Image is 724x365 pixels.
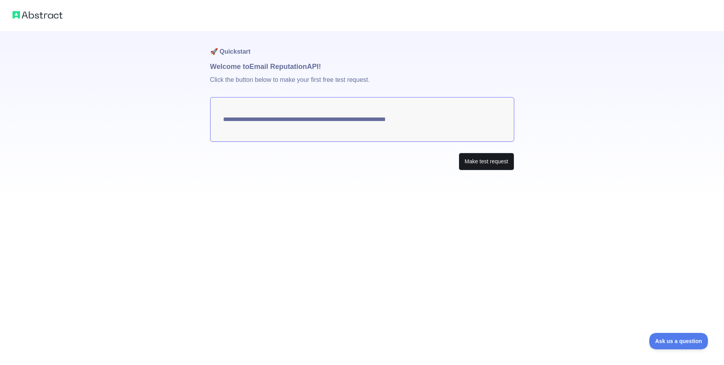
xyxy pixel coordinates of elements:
h1: Welcome to Email Reputation API! [210,61,514,72]
p: Click the button below to make your first free test request. [210,72,514,97]
iframe: Toggle Customer Support [649,333,708,349]
img: Abstract logo [13,9,63,20]
h1: 🚀 Quickstart [210,31,514,61]
button: Make test request [459,153,514,170]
